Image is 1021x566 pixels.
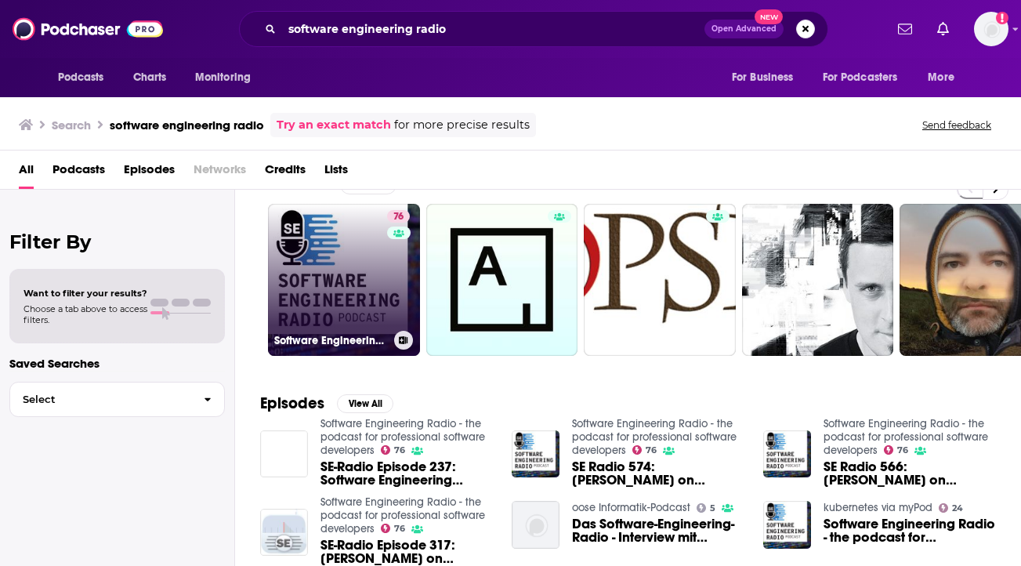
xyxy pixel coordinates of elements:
a: Software Engineering Radio - the podcast for professional software developers [572,417,737,457]
span: For Podcasters [823,67,898,89]
svg: Add a profile image [996,12,1008,24]
a: 76Software Engineering Radio - the podcast for professional software developers [268,204,420,356]
a: oose Informatik-Podcast [572,501,690,514]
a: 76 [381,445,406,455]
img: Podchaser - Follow, Share and Rate Podcasts [13,14,163,44]
span: SE-Radio Episode 317: [PERSON_NAME] on Measuring Software Engineering Productivity [320,539,493,565]
span: 76 [394,525,405,532]
span: Monitoring [195,67,251,89]
span: 76 [394,447,405,454]
h3: Search [52,118,91,132]
a: kubernetes via myPod [824,501,932,514]
img: SE-Radio Episode 317: Travis Kimmel on Measuring Software Engineering Productivity [260,509,308,557]
input: Search podcasts, credits, & more... [282,16,704,42]
a: Podcasts [52,157,105,189]
a: Episodes [124,157,175,189]
a: Das Software-Engineering-Radio - Interview mit Markus Völter [572,517,744,544]
span: 76 [393,209,404,225]
a: 76 [884,445,909,455]
a: Show notifications dropdown [931,16,955,42]
span: Networks [194,157,246,189]
button: open menu [721,63,813,93]
a: 76 [387,210,410,223]
span: Podcasts [58,67,104,89]
img: SE Radio 574: Chad Michel on Software as an Engineering Discipline [512,430,559,478]
button: open menu [184,63,271,93]
img: SE Radio 566: Ashley Peacock on Diagramming in Software Engineering [763,430,811,478]
a: Charts [123,63,176,93]
a: SE-Radio Episode 237: Software Engineering Radio: Go Behind the Scenes and Meet the Team [320,460,493,487]
a: Show notifications dropdown [892,16,918,42]
span: Choose a tab above to access filters. [24,303,147,325]
span: 24 [952,505,963,512]
span: 76 [646,447,657,454]
h2: Episodes [260,394,324,413]
button: Show profile menu [974,12,1008,46]
a: Credits [265,157,306,189]
a: Software Engineering Radio - the podcast for professional software developers [824,417,988,457]
div: Search podcasts, credits, & more... [239,11,828,47]
button: open menu [917,63,974,93]
h2: Filter By [9,230,225,253]
button: Send feedback [918,118,996,132]
button: View All [337,394,393,413]
button: Select [9,382,225,417]
span: Logged in as Marketing09 [974,12,1008,46]
a: Software Engineering Radio - the podcast for professional software developers: SE Radio 649: Luka... [824,517,996,544]
button: open menu [47,63,125,93]
span: Software Engineering Radio - the podcast for professional software developers: SE Radio 649: [PER... [824,517,996,544]
span: 76 [897,447,908,454]
span: For Business [732,67,794,89]
span: New [755,9,783,24]
span: Charts [133,67,167,89]
button: open menu [813,63,921,93]
a: SE-Radio Episode 317: Travis Kimmel on Measuring Software Engineering Productivity [320,539,493,565]
a: SE Radio 566: Ashley Peacock on Diagramming in Software Engineering [824,460,996,487]
a: 24 [939,503,964,513]
a: 5 [697,503,716,513]
img: Das Software-Engineering-Radio - Interview mit Markus Völter [512,501,559,549]
span: Open Advanced [711,25,777,33]
span: More [928,67,954,89]
img: User Profile [974,12,1008,46]
span: Select [10,394,191,405]
span: for more precise results [394,116,530,134]
a: 76 [632,445,657,455]
a: Software Engineering Radio - the podcast for professional software developers [320,495,485,535]
span: Want to filter your results? [24,288,147,299]
span: Das Software-Engineering-Radio - Interview mit [PERSON_NAME] [572,517,744,544]
span: SE Radio 566: [PERSON_NAME] on Diagramming in Software Engineering [824,460,996,487]
h3: software engineering radio [110,118,264,132]
a: Try an exact match [277,116,391,134]
a: Lists [324,157,348,189]
a: SE Radio 574: Chad Michel on Software as an Engineering Discipline [572,460,744,487]
a: All [19,157,34,189]
img: Software Engineering Radio - the podcast for professional software developers: SE Radio 649: Luka... [763,501,811,549]
p: Saved Searches [9,356,225,371]
a: 76 [381,524,406,533]
a: Software Engineering Radio - the podcast for professional software developers [320,417,485,457]
h3: Software Engineering Radio - the podcast for professional software developers [274,334,388,347]
img: SE-Radio Episode 237: Software Engineering Radio: Go Behind the Scenes and Meet the Team [260,430,308,478]
span: 5 [710,505,715,512]
button: Open AdvancedNew [704,20,784,38]
span: SE Radio 574: [PERSON_NAME] on Software as an Engineering Discipline [572,460,744,487]
a: EpisodesView All [260,394,393,413]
